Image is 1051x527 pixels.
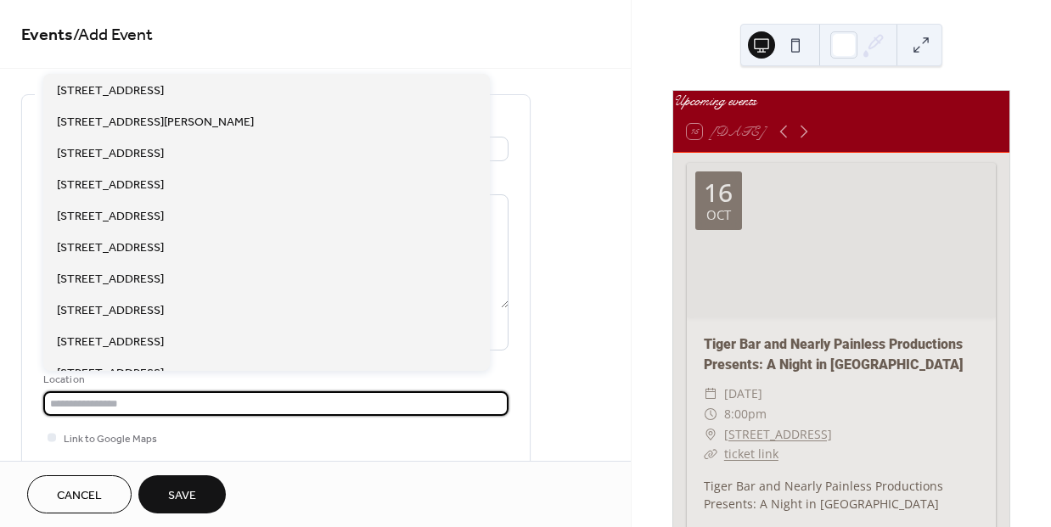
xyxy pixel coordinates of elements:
div: 16 [704,180,733,205]
span: [STREET_ADDRESS] [57,271,164,289]
span: / Add Event [73,19,153,52]
span: Save [168,487,196,505]
button: Cancel [27,475,132,513]
div: ​ [704,404,717,424]
div: ​ [704,424,717,445]
span: Link to Google Maps [64,430,157,448]
span: [DATE] [724,384,762,404]
span: [STREET_ADDRESS] [57,208,164,226]
div: Location [43,371,505,389]
span: [STREET_ADDRESS] [57,82,164,100]
span: Cancel [57,487,102,505]
span: [STREET_ADDRESS] [57,239,164,257]
div: Oct [706,209,731,221]
a: [STREET_ADDRESS] [724,424,832,445]
span: [STREET_ADDRESS] [57,145,164,163]
a: Events [21,19,73,52]
span: [STREET_ADDRESS] [57,365,164,383]
span: [STREET_ADDRESS] [57,302,164,320]
button: Save [138,475,226,513]
span: 8:00pm [724,404,767,424]
div: Upcoming events [673,91,1009,111]
span: [STREET_ADDRESS][PERSON_NAME] [57,114,254,132]
a: ticket link [724,446,778,462]
span: [STREET_ADDRESS] [57,334,164,351]
div: ​ [704,384,717,404]
a: Tiger Bar and Nearly Painless Productions Presents: A Night in [GEOGRAPHIC_DATA] [704,336,964,373]
span: [STREET_ADDRESS] [57,177,164,194]
div: ​ [704,444,717,464]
